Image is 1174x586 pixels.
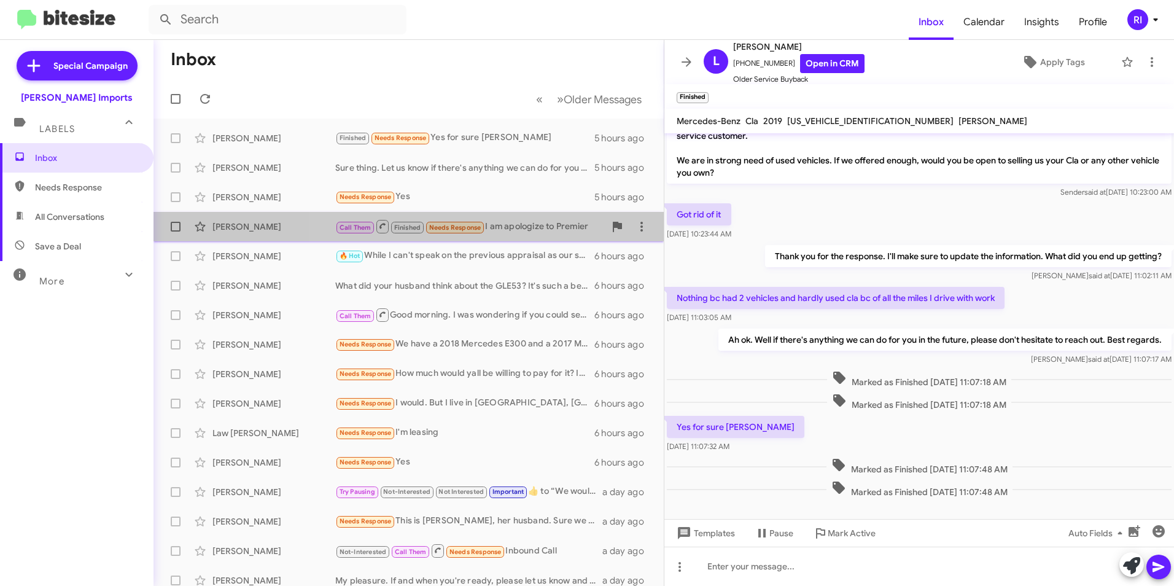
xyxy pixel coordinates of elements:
div: What did your husband think about the GLE53? It's such a beautiful car. [335,279,594,292]
span: 🔥 Hot [340,252,360,260]
div: Yes [335,190,594,204]
span: Cla [745,115,758,127]
a: Special Campaign [17,51,138,80]
span: Special Campaign [53,60,128,72]
span: » [557,92,564,107]
div: ​👍​ to “ We would need to schedule a physical inspection to give you an accurate value, which wou... [335,485,602,499]
button: Templates [664,522,745,544]
div: [PERSON_NAME] [212,191,335,203]
span: Older Messages [564,93,642,106]
span: Try Pausing [340,488,375,496]
span: Apply Tags [1040,51,1085,73]
span: Labels [39,123,75,135]
span: [PHONE_NUMBER] [733,54,865,73]
div: 6 hours ago [594,250,654,262]
span: Marked as Finished [DATE] 11:07:18 AM [827,393,1011,411]
div: [PERSON_NAME] [212,221,335,233]
span: Finished [340,134,367,142]
span: Needs Response [340,458,392,466]
div: [PERSON_NAME] Imports [21,92,133,104]
div: [PERSON_NAME] [212,338,335,351]
button: RI [1117,9,1160,30]
div: [PERSON_NAME] [212,397,335,410]
span: [DATE] 11:07:32 AM [667,442,729,451]
a: Open in CRM [800,54,865,73]
span: Pause [769,522,793,544]
div: [PERSON_NAME] [212,250,335,262]
span: Finished [394,224,421,232]
button: Apply Tags [990,51,1115,73]
span: Sender [DATE] 10:23:00 AM [1060,187,1172,197]
span: Needs Response [35,181,139,193]
div: [PERSON_NAME] [212,132,335,144]
div: 6 hours ago [594,427,654,439]
span: Profile [1069,4,1117,40]
span: [US_VEHICLE_IDENTIFICATION_NUMBER] [787,115,954,127]
div: 5 hours ago [594,132,654,144]
p: Hi [PERSON_NAME] this is [PERSON_NAME], Sales Manager at [PERSON_NAME] Imports. Thanks for being ... [667,112,1172,184]
span: Insights [1014,4,1069,40]
div: a day ago [602,486,654,498]
span: Not-Interested [383,488,430,496]
button: Mark Active [803,522,885,544]
p: Got rid of it [667,203,731,225]
span: Needs Response [340,517,392,525]
span: « [536,92,543,107]
input: Search [149,5,406,34]
div: [PERSON_NAME] [212,545,335,557]
span: Not Interested [438,488,484,496]
div: I am apologize to Premier [335,219,605,234]
div: Good morning. I was wondering if you could send me a couple of photos of your vehicle so that I c... [335,307,594,322]
div: [PERSON_NAME] [212,486,335,498]
div: We have a 2018 Mercedes E300 and a 2017 Mercedes GLS450 [335,337,594,351]
p: Nothing bc had 2 vehicles and hardly used cla bc of all the miles I drive with work [667,287,1005,309]
div: Inbound Call [335,543,602,558]
div: a day ago [602,515,654,528]
div: [PERSON_NAME] [212,456,335,469]
span: Needs Response [429,224,481,232]
span: Needs Response [449,548,502,556]
button: Pause [745,522,803,544]
span: said at [1084,187,1106,197]
button: Previous [529,87,550,112]
span: Calendar [954,4,1014,40]
span: said at [1088,354,1110,364]
span: Older Service Buyback [733,73,865,85]
span: Not-Interested [340,548,387,556]
div: How much would yall be willing to pay for it? It has around 96,000 miles on it [335,367,594,381]
span: Needs Response [340,399,392,407]
div: While I can't speak on the previous appraisal as our system doesn't save the data that far back, ... [335,249,594,263]
span: [PERSON_NAME] [DATE] 11:02:11 AM [1032,271,1172,280]
span: Call Them [340,224,371,232]
span: Inbox [909,4,954,40]
span: Call Them [395,548,427,556]
div: This is [PERSON_NAME], her husband. Sure we would be interested in selling it [335,514,602,528]
span: Important [492,488,524,496]
div: 5 hours ago [594,162,654,174]
nav: Page navigation example [529,87,649,112]
div: [PERSON_NAME] [212,279,335,292]
span: Auto Fields [1068,522,1127,544]
div: [PERSON_NAME] [212,309,335,321]
span: Mark Active [828,522,876,544]
span: Inbox [35,152,139,164]
div: RI [1127,9,1148,30]
span: [DATE] 10:23:44 AM [667,229,731,238]
button: Auto Fields [1059,522,1137,544]
span: Marked as Finished [DATE] 11:07:18 AM [827,370,1011,388]
div: 6 hours ago [594,309,654,321]
div: I would. But I live in [GEOGRAPHIC_DATA], [GEOGRAPHIC_DATA] now [335,396,594,410]
span: All Conversations [35,211,104,223]
div: Law [PERSON_NAME] [212,427,335,439]
div: Yes for sure [PERSON_NAME] [335,131,594,145]
span: Templates [674,522,735,544]
span: Marked as Finished [DATE] 11:07:48 AM [826,480,1013,498]
div: [PERSON_NAME] [212,368,335,380]
span: Needs Response [340,340,392,348]
span: [PERSON_NAME] [DATE] 11:07:17 AM [1031,354,1172,364]
span: L [713,52,720,71]
div: a day ago [602,545,654,557]
span: said at [1089,271,1110,280]
span: Needs Response [375,134,427,142]
span: 2019 [763,115,782,127]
